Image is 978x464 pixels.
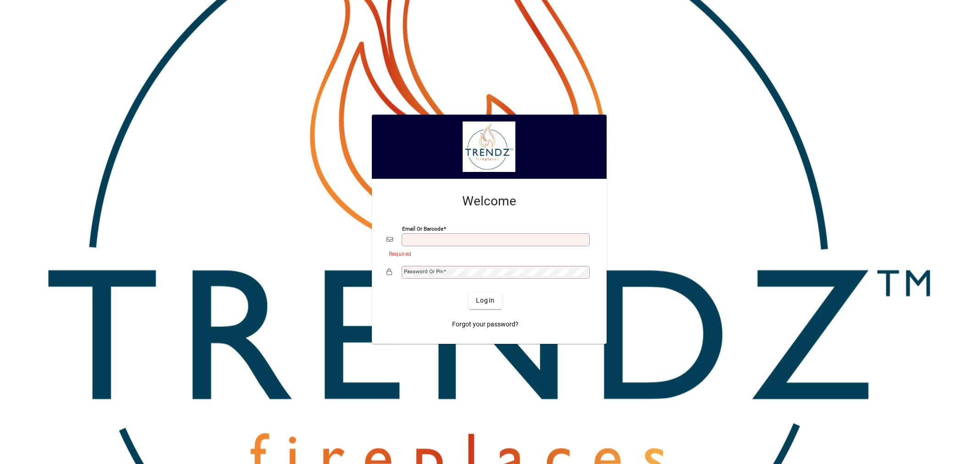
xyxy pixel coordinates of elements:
[476,296,495,305] span: Login
[402,225,443,232] mat-label: Email or Barcode
[389,249,585,258] mat-error: Required
[452,320,519,329] span: Forgot your password?
[387,193,592,209] h2: Welcome
[404,268,443,275] mat-label: Password or Pin
[469,293,502,309] button: Login
[448,316,522,333] a: Forgot your password?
